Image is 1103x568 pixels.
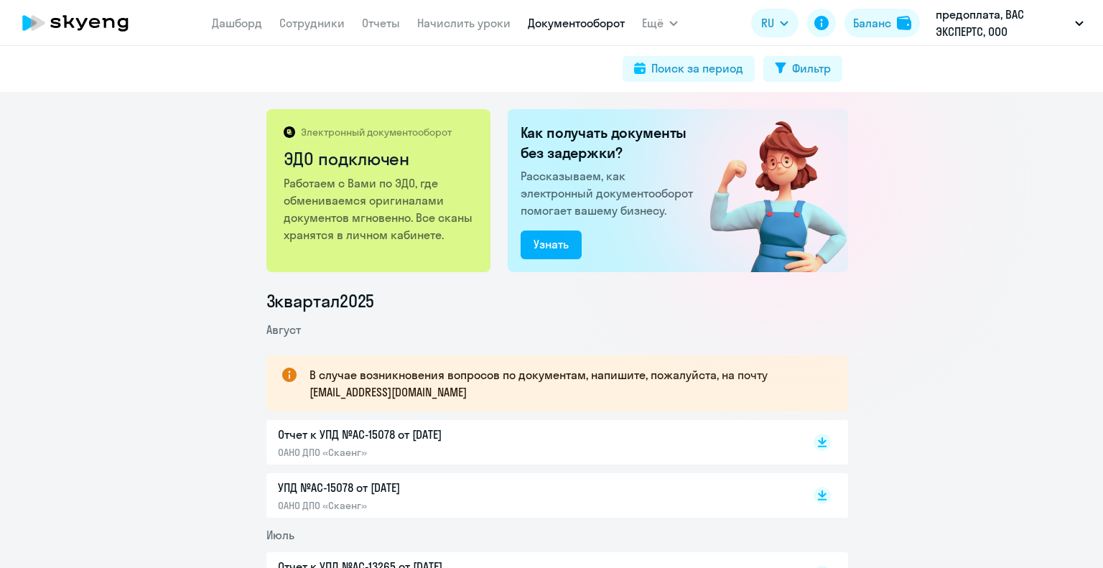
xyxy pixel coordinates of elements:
span: RU [761,14,774,32]
div: Фильтр [792,60,831,77]
button: Узнать [521,231,582,259]
div: Поиск за период [651,60,743,77]
span: Июль [266,528,294,542]
p: Рассказываем, как электронный документооборот помогает вашему бизнесу. [521,167,699,219]
div: Баланс [853,14,891,32]
div: Узнать [534,236,569,253]
a: Отчет к УПД №AC-15078 от [DATE]ОАНО ДПО «Скаенг» [278,426,783,459]
a: УПД №AC-15078 от [DATE]ОАНО ДПО «Скаенг» [278,479,783,512]
span: Ещё [642,14,664,32]
p: Отчет к УПД №AC-15078 от [DATE] [278,426,580,443]
p: Работаем с Вами по ЭДО, где обмениваемся оригиналами документов мгновенно. Все сканы хранятся в л... [284,174,475,243]
p: УПД №AC-15078 от [DATE] [278,479,580,496]
button: RU [751,9,799,37]
button: предоплата, ВАС ЭКСПЕРТС, ООО [929,6,1091,40]
button: Поиск за период [623,56,755,82]
a: Документооборот [528,16,625,30]
button: Балансbalance [844,9,920,37]
a: Сотрудники [279,16,345,30]
p: В случае возникновения вопросов по документам, напишите, пожалуйста, на почту [EMAIL_ADDRESS][DOM... [310,366,822,401]
button: Фильтр [763,56,842,82]
img: connected [687,109,848,272]
p: Электронный документооборот [301,126,452,139]
button: Ещё [642,9,678,37]
a: Отчеты [362,16,400,30]
p: ОАНО ДПО «Скаенг» [278,499,580,512]
a: Дашборд [212,16,262,30]
a: Начислить уроки [417,16,511,30]
h2: Как получать документы без задержки? [521,123,699,163]
li: 3 квартал 2025 [266,289,848,312]
h2: ЭДО подключен [284,147,475,170]
span: Август [266,322,301,337]
img: balance [897,16,911,30]
p: ОАНО ДПО «Скаенг» [278,446,580,459]
p: предоплата, ВАС ЭКСПЕРТС, ООО [936,6,1069,40]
